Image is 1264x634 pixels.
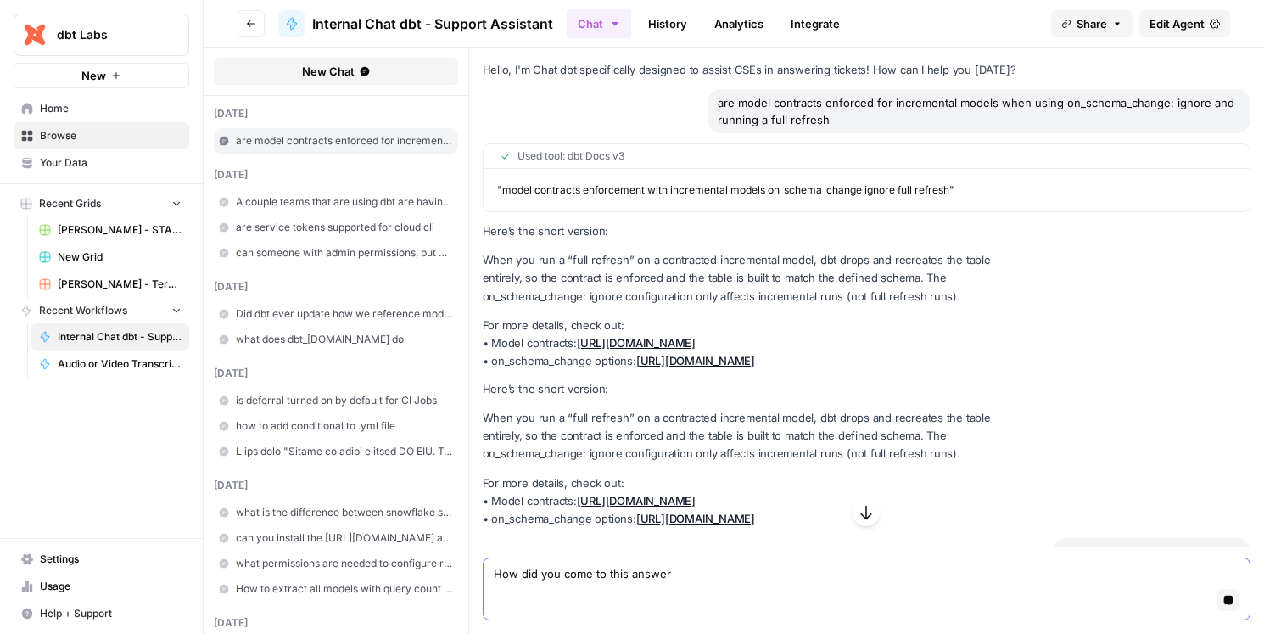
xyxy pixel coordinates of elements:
span: dbt Labs [57,26,159,43]
p: When you run a “full refresh” on a contracted incremental model, dbt drops and recreates the tabl... [483,251,1026,305]
div: [DATE] [214,615,458,631]
a: what does dbt_[DOMAIN_NAME] do [214,327,458,352]
p: Here’s the short version: [483,222,1026,240]
a: Settings [14,546,189,573]
span: can you install the [URL][DOMAIN_NAME] app outside of dbt [236,530,453,546]
a: L ips dolo "Sitame co adipi elitsed DO EIU. Tempo: IncidIduntuTlabo etdolor magnaaliqua 'ENI_ADMI... [214,439,458,464]
span: Internal Chat dbt - Support Assistant [58,329,182,345]
a: Audio or Video Transcription with Summary [31,351,189,378]
a: How to extract all models with query count from the catalog? [214,576,458,602]
button: Recent Workflows [14,298,189,323]
span: Audio or Video Transcription with Summary [58,356,182,372]
a: are service tokens supported for cloud cli [214,215,458,240]
button: New Chat [214,58,458,85]
span: what permissions are needed to configure repository [236,556,453,571]
span: New Chat [302,63,355,80]
a: Integrate [780,10,850,37]
button: Chat [567,9,631,38]
span: Recent Workflows [39,303,127,318]
span: " model contracts enforcement with incremental models on_schema_change ignore full refresh " [497,183,954,196]
span: Browse [40,128,182,143]
a: Internal Chat dbt - Support Assistant [31,323,189,351]
button: Workspace: dbt Labs [14,14,189,56]
span: can someone with admin permissions, but not account admin permissions, invite users [236,245,453,261]
span: [PERSON_NAME] - START HERE - Step 1 - dbt Stored PrOcedure Conversion Kit Grid [58,222,182,238]
a: [URL][DOMAIN_NAME] [636,512,755,525]
span: New Grid [58,250,182,265]
textarea: How did you come to this answer [494,565,1240,582]
a: Your Data [14,149,189,177]
a: can someone with admin permissions, but not account admin permissions, invite users [214,240,458,266]
span: Home [40,101,182,116]
span: Used tool: dbt Docs v3 [517,151,624,161]
a: how to add conditional to .yml file [214,413,458,439]
button: Help + Support [14,600,189,627]
span: are service tokens supported for cloud cli [236,220,453,235]
a: what is the difference between snowflake sso and external oauth for snowflake [214,500,458,525]
span: is deferral turned on by default for CI Jobs [236,393,453,408]
span: Usage [40,579,182,594]
div: are model contracts enforced for incremental models when using on_schema_change: ignore and runni... [708,89,1250,133]
a: New Grid [31,244,189,271]
div: [DATE] [214,478,458,493]
a: [PERSON_NAME] - START HERE - Step 1 - dbt Stored PrOcedure Conversion Kit Grid [31,216,189,244]
a: History [638,10,697,37]
button: New [14,63,189,88]
span: Settings [40,552,182,567]
a: Home [14,95,189,122]
a: A couple teams that are using dbt are having issues with their PR CI job failing on unrelated tes... [214,189,458,215]
span: what does dbt_[DOMAIN_NAME] do [236,332,453,347]
a: [URL][DOMAIN_NAME] [577,494,696,508]
a: [URL][DOMAIN_NAME] [636,354,755,367]
span: Recent Grids [39,196,101,211]
a: what permissions are needed to configure repository [214,551,458,576]
a: is deferral turned on by default for CI Jobs [214,388,458,413]
span: how to add conditional to .yml file [236,418,453,434]
div: [DATE] [214,106,458,121]
a: Usage [14,573,189,600]
span: Share [1077,15,1107,32]
p: When you run a “full refresh” on a contracted incremental model, dbt drops and recreates the tabl... [483,409,1026,463]
p: For more details, check out: • Model contracts: • on_schema_change options: [483,317,1026,370]
span: L ips dolo "Sitame co adipi elitsed DO EIU. Tempo: IncidIduntuTlabo etdolor magnaaliqua 'ENI_ADMI... [236,444,453,459]
a: Internal Chat dbt - Support Assistant [278,10,553,37]
a: Browse [14,122,189,149]
span: How to extract all models with query count from the catalog? [236,581,453,597]
span: Did dbt ever update how we reference model versioning from _v1 to .v1 or vice versa [236,306,453,322]
div: [DATE] [214,167,458,182]
span: New [81,67,106,84]
p: For more details, check out: • Model contracts: • on_schema_change options: [483,474,1026,528]
span: what is the difference between snowflake sso and external oauth for snowflake [236,505,453,520]
span: Your Data [40,155,182,171]
a: [PERSON_NAME] - Teradata Converter Grid [31,271,189,298]
div: [DATE] [214,279,458,295]
a: are model contracts enforced for incremental models when using on_schema_change: ignore and runni... [214,128,458,154]
a: Analytics [704,10,774,37]
span: Edit Agent [1149,15,1205,32]
a: can you install the [URL][DOMAIN_NAME] app outside of dbt [214,525,458,551]
span: Help + Support [40,606,182,621]
div: [DATE] [214,366,458,381]
p: Hello, I'm Chat dbt specifically designed to assist CSEs in answering tickets! How can I help you... [483,61,1026,79]
img: dbt Labs Logo [20,20,50,50]
p: Here’s the short version: [483,380,1026,398]
button: Share [1051,10,1133,37]
span: A couple teams that are using dbt are having issues with their PR CI job failing on unrelated tes... [236,194,453,210]
span: [PERSON_NAME] - Teradata Converter Grid [58,277,182,292]
span: Internal Chat dbt - Support Assistant [312,14,553,34]
div: How did you come to this answer [1053,538,1250,565]
a: Edit Agent [1139,10,1230,37]
button: Recent Grids [14,191,189,216]
span: are model contracts enforced for incremental models when using on_schema_change: ignore and runni... [236,133,453,149]
a: Did dbt ever update how we reference model versioning from _v1 to .v1 or vice versa [214,301,458,327]
a: [URL][DOMAIN_NAME] [577,336,696,350]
